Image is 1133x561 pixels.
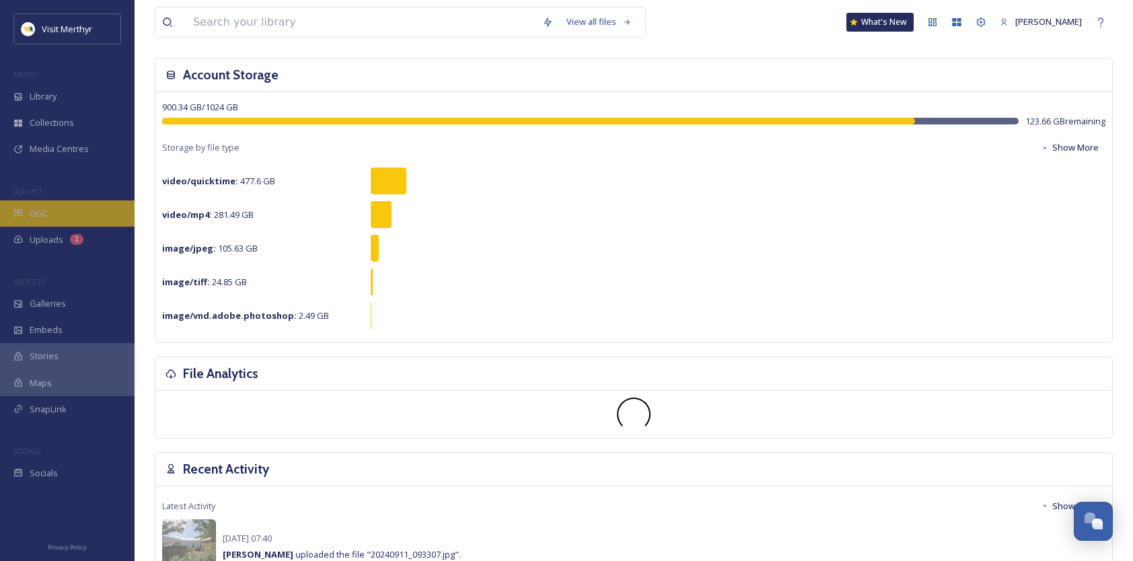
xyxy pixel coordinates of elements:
span: Library [30,90,57,103]
h3: Recent Activity [183,459,269,479]
span: uploaded the file "20240911_093307.jpg". [223,548,461,560]
span: COLLECT [13,186,42,196]
a: What's New [846,13,914,32]
span: 24.85 GB [162,276,247,288]
a: [PERSON_NAME] [993,9,1089,35]
strong: image/jpeg : [162,242,216,254]
span: [DATE] 07:40 [223,532,272,544]
span: Embeds [30,324,63,336]
span: Privacy Policy [48,543,87,552]
span: 900.34 GB / 1024 GB [162,101,238,113]
span: Latest Activity [162,500,215,513]
a: Privacy Policy [48,538,87,554]
span: 105.63 GB [162,242,258,254]
span: 2.49 GB [162,309,329,322]
button: Show More [1034,135,1105,161]
span: SOCIALS [13,446,40,456]
span: Visit Merthyr [42,23,92,35]
strong: video/quicktime : [162,175,238,187]
span: WIDGETS [13,276,44,287]
span: Collections [30,116,74,129]
button: Open Chat [1074,502,1113,541]
span: SnapLink [30,403,67,416]
strong: video/mp4 : [162,209,212,221]
span: Maps [30,377,52,389]
span: 477.6 GB [162,175,275,187]
h3: File Analytics [183,364,258,383]
span: UGC [30,207,48,220]
span: [PERSON_NAME] [1015,15,1082,28]
span: 281.49 GB [162,209,254,221]
strong: [PERSON_NAME] [223,548,293,560]
span: 123.66 GB remaining [1025,115,1105,128]
img: download.jpeg [22,22,35,36]
button: Show More [1034,493,1105,519]
a: View all files [560,9,638,35]
span: MEDIA [13,69,37,79]
span: Socials [30,467,58,480]
strong: image/vnd.adobe.photoshop : [162,309,297,322]
span: Media Centres [30,143,89,155]
strong: image/tiff : [162,276,210,288]
span: Stories [30,350,59,363]
div: 1 [70,234,83,245]
span: Uploads [30,233,63,246]
h3: Account Storage [183,65,279,85]
span: Storage by file type [162,141,240,154]
input: Search your library [186,7,536,37]
span: Galleries [30,297,66,310]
